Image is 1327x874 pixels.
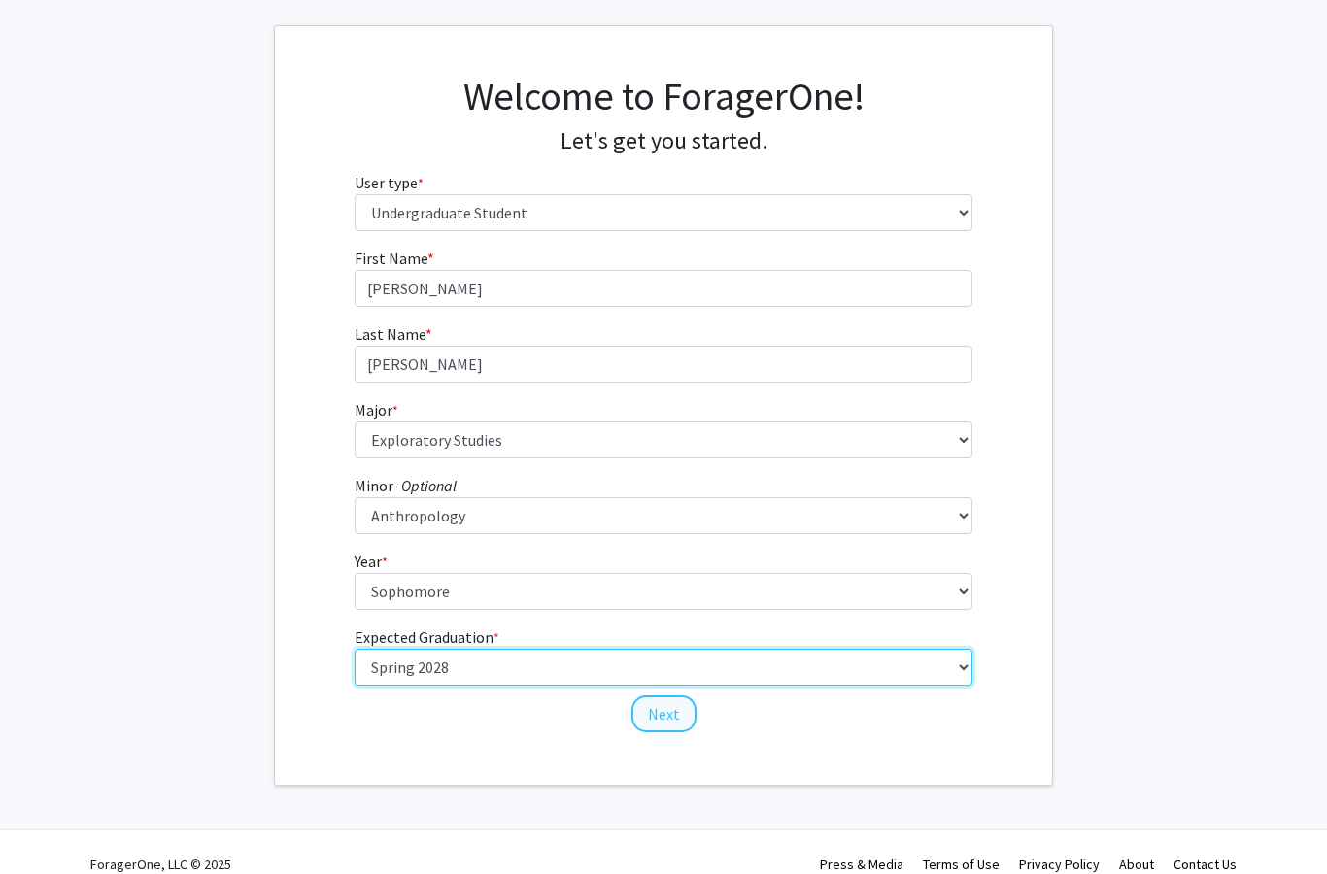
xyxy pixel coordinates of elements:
[631,695,697,732] button: Next
[820,856,903,873] a: Press & Media
[355,249,427,268] span: First Name
[923,856,1000,873] a: Terms of Use
[355,324,425,344] span: Last Name
[355,550,388,573] label: Year
[355,73,973,119] h1: Welcome to ForagerOne!
[1019,856,1100,873] a: Privacy Policy
[15,787,83,859] iframe: Chat
[355,474,457,497] label: Minor
[1119,856,1154,873] a: About
[355,127,973,155] h4: Let's get you started.
[355,625,499,649] label: Expected Graduation
[393,476,457,495] i: - Optional
[355,171,424,194] label: User type
[1174,856,1237,873] a: Contact Us
[355,398,398,421] label: Major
